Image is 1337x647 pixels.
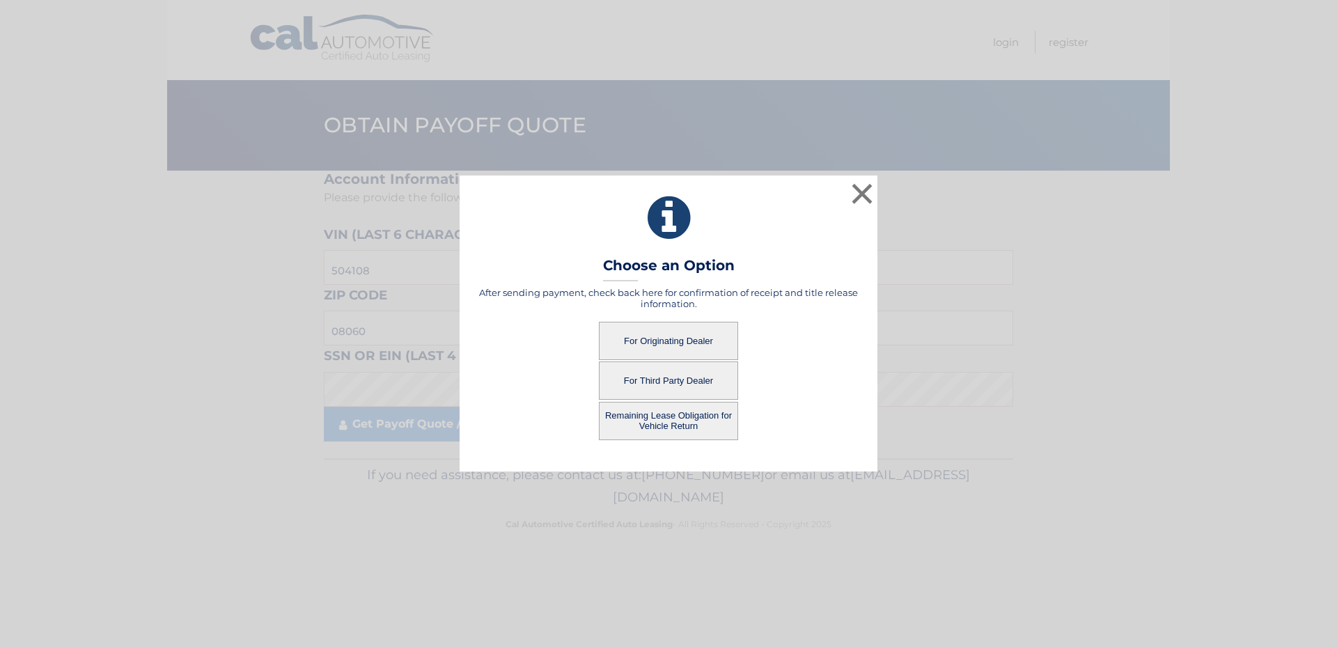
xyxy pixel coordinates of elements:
[599,322,738,360] button: For Originating Dealer
[603,257,735,281] h3: Choose an Option
[599,402,738,440] button: Remaining Lease Obligation for Vehicle Return
[477,287,860,309] h5: After sending payment, check back here for confirmation of receipt and title release information.
[599,361,738,400] button: For Third Party Dealer
[848,180,876,208] button: ×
